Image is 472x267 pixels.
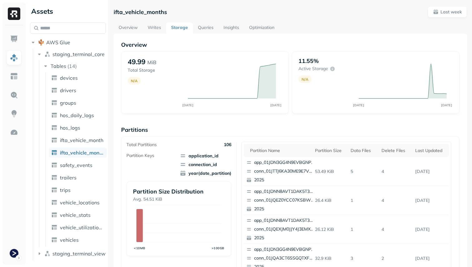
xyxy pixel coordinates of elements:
p: 2025 [254,177,315,183]
span: trailers [60,174,76,181]
img: Insights [10,110,18,118]
button: staging_terminal_core [36,49,106,59]
p: Aug 20, 2025 [413,253,449,264]
p: Aug 20, 2025 [413,224,449,235]
p: app_01JDNN8AVT1DAK5T3RTM64CQ8G [254,188,315,195]
a: Overview [114,22,143,34]
img: table [51,237,57,243]
p: 32.9 KiB [312,253,348,264]
a: trailers [49,173,107,183]
span: ifta_vehicle_month [60,137,103,143]
p: ( 14 ) [67,63,77,69]
p: conn_01JTTJ6KA30ME9E7VDRR8F3537 [254,168,315,174]
button: app_01JDN3GG4N9EVBGNPTA9PXZ02Jconn_01JTTJ6KA30ME9E7VDRR8F35372025 [244,157,317,186]
img: namespace [44,250,51,257]
span: safety_events [60,162,92,168]
p: 1 [348,195,379,206]
a: Insights [219,22,244,34]
span: vehicle_locations [60,199,100,206]
img: Ryft [8,7,20,20]
p: Aug 20, 2025 [413,166,449,177]
span: drivers [60,87,76,93]
a: ifta_vehicle_months [49,148,107,158]
a: groups [49,98,107,108]
img: table [51,100,57,106]
tspan: >100GB [212,246,224,250]
img: table [51,224,57,231]
img: table [51,212,57,218]
a: Writes [143,22,166,34]
img: table [51,137,57,143]
p: 5 [348,166,379,177]
p: N/A [131,79,138,83]
p: 2 [379,253,413,264]
p: 2025 [254,235,315,241]
img: namespace [44,51,51,57]
div: Data Files [351,148,377,154]
span: vehicle_utilization_day [60,224,104,231]
p: conn_01JQA3CT6SSGQTXFVAKPZ3CZ03 [254,255,315,261]
span: staging_terminal_view [52,250,106,257]
a: vehicle_stats [49,210,107,220]
span: hos_logs [60,125,80,131]
p: Avg. 54.51 KiB [133,196,225,202]
p: Total Partitions [126,142,157,148]
p: 53.49 KiB [312,166,348,177]
a: safety_events [49,160,107,170]
span: AWS Glue [46,39,70,45]
button: Tables(14) [42,61,106,71]
p: app_01JDNN8AVT1DAK5T3RTM64CQ8G [254,217,315,224]
p: MiB [147,59,156,66]
button: staging_terminal_view [36,249,106,259]
span: groups [60,100,76,106]
button: app_01JDNN8AVT1DAK5T3RTM64CQ8Gconn_01JQEXJM0JJY4J3EMXZJ83N50Y2025 [244,215,317,244]
img: Assets [10,54,18,62]
img: table [51,174,57,181]
p: N/A [302,77,308,82]
tspan: [DATE] [441,103,452,107]
a: hos_daily_logs [49,110,107,120]
img: table [51,162,57,168]
img: table [51,75,57,81]
button: app_01JDNN8AVT1DAK5T3RTM64CQ8Gconn_01JQEZ0YCC07KSBW6XY4QYZPZZ2025 [244,186,317,215]
a: vehicle_locations [49,198,107,207]
img: table [51,87,57,93]
img: Optimization [10,128,18,136]
tspan: <10MB [134,246,145,250]
a: Optimization [244,22,279,34]
a: vehicle_utilization_day [49,222,107,232]
img: table [51,125,57,131]
p: app_01JDN3GG4N9EVBGNPTA9PXZ02J [254,246,315,253]
div: Last updated [415,148,446,154]
a: Queries [193,22,219,34]
a: drivers [49,85,107,95]
p: 4 [379,166,413,177]
span: trips [60,187,71,193]
a: hos_logs [49,123,107,133]
p: conn_01JQEZ0YCC07KSBW6XY4QYZPZZ [254,197,315,203]
span: staging_terminal_core [52,51,105,57]
tspan: [DATE] [353,103,364,107]
p: 106 [224,142,231,148]
span: application_id [180,153,231,159]
tspan: [DATE] [271,103,282,107]
img: root [38,39,44,45]
div: Assets [30,6,106,16]
p: Partitions [121,126,460,133]
a: ifta_vehicle_month [49,135,107,145]
span: ifta_vehicle_months [60,150,104,156]
p: app_01JDN3GG4N9EVBGNPTA9PXZ02J [254,160,315,166]
p: 3 [348,253,379,264]
p: Partition Keys [126,153,154,159]
span: devices [60,75,78,81]
p: 4 [379,224,413,235]
p: 2025 [254,206,315,212]
p: 11.55% [298,57,319,64]
img: table [51,150,57,156]
a: Storage [166,22,193,34]
a: trips [49,185,107,195]
span: connection_id [180,161,231,168]
img: Query Explorer [10,91,18,99]
p: 49.99 [128,57,145,66]
p: 1 [348,224,379,235]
